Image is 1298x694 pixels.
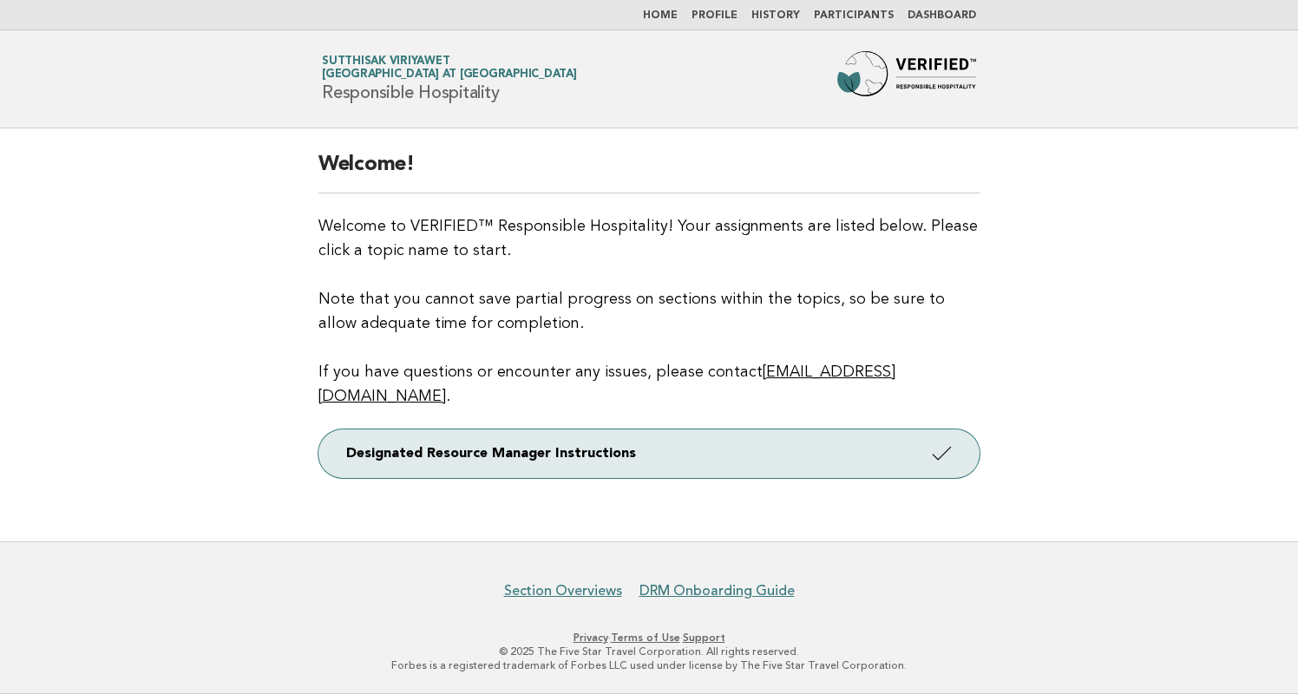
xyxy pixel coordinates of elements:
a: Dashboard [908,10,976,21]
p: · · [118,631,1180,645]
a: Sutthisak Viriyawet[GEOGRAPHIC_DATA] at [GEOGRAPHIC_DATA] [322,56,577,80]
h2: Welcome! [318,151,980,193]
a: Terms of Use [611,632,680,644]
p: Welcome to VERIFIED™ Responsible Hospitality! Your assignments are listed below. Please click a t... [318,214,980,409]
a: Designated Resource Manager Instructions [318,429,980,478]
a: DRM Onboarding Guide [639,582,795,599]
a: Participants [814,10,894,21]
a: Home [643,10,678,21]
a: Profile [692,10,737,21]
p: Forbes is a registered trademark of Forbes LLC used under license by The Five Star Travel Corpora... [118,658,1180,672]
a: Section Overviews [504,582,622,599]
a: Privacy [574,632,608,644]
a: [EMAIL_ADDRESS][DOMAIN_NAME] [318,364,895,404]
p: © 2025 The Five Star Travel Corporation. All rights reserved. [118,645,1180,658]
span: [GEOGRAPHIC_DATA] at [GEOGRAPHIC_DATA] [322,69,577,81]
h1: Responsible Hospitality [322,56,577,101]
a: Support [683,632,725,644]
img: Forbes Travel Guide [837,51,976,107]
a: History [751,10,800,21]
